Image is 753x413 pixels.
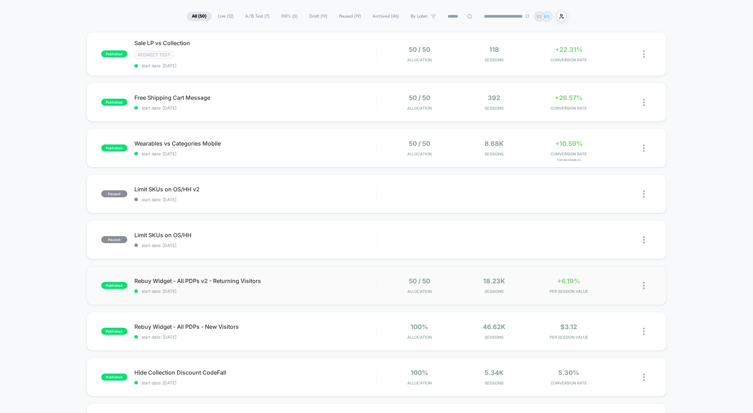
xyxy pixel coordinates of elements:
[407,57,432,62] span: Allocation
[459,152,530,156] span: Sessions
[643,190,645,198] img: close
[485,369,504,376] span: 5.34k
[134,140,376,147] span: Wearables vs Categories Mobile
[134,243,376,248] span: start date: [DATE]
[101,328,127,335] span: published
[560,323,577,331] span: $3.12
[276,12,303,21] span: 100% ( 5 )
[485,140,504,147] span: 8.68k
[489,46,499,53] span: 118
[459,106,530,111] span: Sessions
[367,12,404,21] span: Archived ( 46 )
[134,63,376,68] span: start date: [DATE]
[488,94,500,101] span: 392
[101,282,127,289] span: published
[483,323,505,331] span: 46.62k
[643,374,645,381] img: close
[213,12,239,21] span: Live ( 12 )
[533,335,605,340] span: PER SESSION VALUE
[459,289,530,294] span: Sessions
[101,144,127,152] span: published
[134,39,376,47] span: Sale LP vs Collection
[555,46,583,53] span: +22.31%
[483,277,505,285] span: 18.23k
[643,328,645,335] img: close
[459,381,530,386] span: Sessions
[187,12,212,21] span: All ( 50 )
[407,106,432,111] span: Allocation
[407,152,432,156] span: Allocation
[536,14,542,19] p: BS
[134,380,376,386] span: start date: [DATE]
[304,12,333,21] span: Draft ( 19 )
[409,277,430,285] span: 50 / 50
[459,335,530,340] span: Sessions
[555,94,583,101] span: +26.57%
[407,335,432,340] span: Allocation
[533,106,605,111] span: CONVERSION RATE
[533,158,605,162] span: for Wearables
[134,151,376,156] span: start date: [DATE]
[643,144,645,152] img: close
[101,374,127,381] span: published
[411,369,428,376] span: 100%
[411,14,427,19] span: By Label
[134,289,376,294] span: start date: [DATE]
[533,152,605,156] span: CONVERSION RATE
[134,323,376,330] span: Rebuy Widget - All PDPs - New Visitors
[558,369,579,376] span: 5.30%
[533,381,605,386] span: CONVERSION RATE
[101,50,127,57] span: published
[240,12,275,21] span: A/B Test ( 7 )
[533,57,605,62] span: CONVERSION RATE
[101,236,127,243] span: paused
[134,94,376,101] span: Free Shipping Cart Message
[411,323,428,331] span: 100%
[334,12,366,21] span: Paused ( 19 )
[134,51,174,59] span: Redirect Test
[134,197,376,202] span: start date: [DATE]
[643,236,645,244] img: close
[407,381,432,386] span: Allocation
[134,277,376,284] span: Rebuy Widget - All PDPs v2 - Returning Visitors
[134,369,376,376] span: Hide Collection Discount CodeFall
[134,334,376,340] span: start date: [DATE]
[555,140,583,147] span: +10.59%
[101,99,127,106] span: published
[459,57,530,62] span: Sessions
[407,289,432,294] span: Allocation
[409,140,430,147] span: 50 / 50
[101,190,127,197] span: paused
[409,94,430,101] span: 50 / 50
[134,232,376,239] span: Limit SKUs on OS/HH
[557,277,580,285] span: +6.19%
[525,14,529,18] img: end
[409,46,430,53] span: 50 / 50
[134,105,376,111] span: start date: [DATE]
[643,282,645,289] img: close
[134,186,376,193] span: Limit SKUs on OS/HH v2
[544,14,550,19] p: BS
[643,99,645,106] img: close
[533,289,605,294] span: PER SESSION VALUE
[643,50,645,58] img: close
